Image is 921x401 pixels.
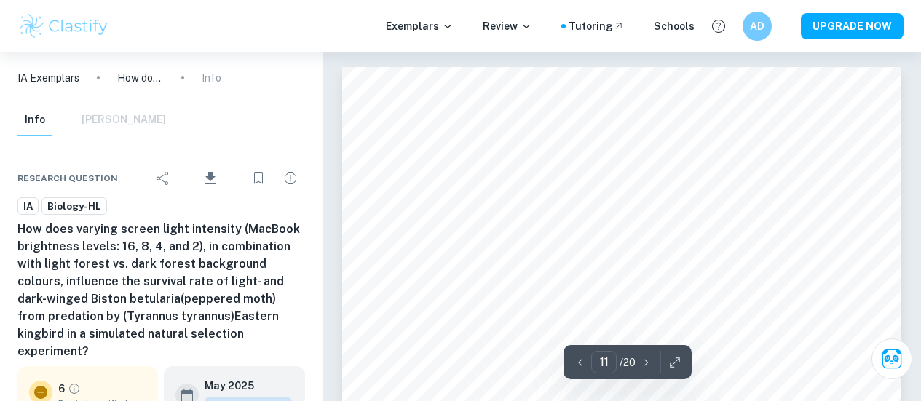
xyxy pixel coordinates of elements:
button: Ask Clai [871,338,912,379]
div: Download [181,159,241,197]
h6: AD [749,18,766,34]
a: Grade partially verified [68,382,81,395]
span: Biology-HL [42,199,106,214]
button: Info [17,104,52,136]
a: Tutoring [569,18,625,34]
div: Bookmark [244,164,273,193]
p: How does varying screen light intensity (MacBook brightness levels: 16, 8, 4, and 2), in combinat... [117,70,164,86]
h6: May 2025 [205,378,280,394]
a: Schools [654,18,695,34]
a: IA Exemplars [17,70,79,86]
p: Info [202,70,221,86]
span: IA [18,199,38,214]
div: Report issue [276,164,305,193]
span: Research question [17,172,118,185]
img: Clastify logo [17,12,110,41]
button: UPGRADE NOW [801,13,904,39]
div: Share [149,164,178,193]
h6: How does varying screen light intensity (MacBook brightness levels: 16, 8, 4, and 2), in combinat... [17,221,305,360]
p: 6 [58,381,65,397]
button: AD [743,12,772,41]
p: / 20 [620,354,636,370]
p: Exemplars [386,18,454,34]
a: Biology-HL [41,197,107,215]
p: Review [483,18,532,34]
a: IA [17,197,39,215]
button: Help and Feedback [706,14,731,39]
